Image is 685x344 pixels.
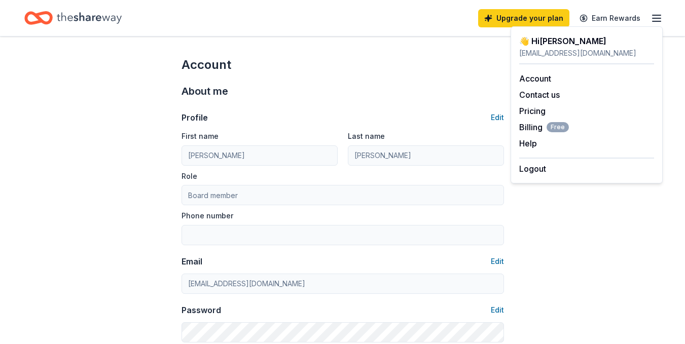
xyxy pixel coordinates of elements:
[519,106,546,116] a: Pricing
[182,111,208,124] div: Profile
[547,122,569,132] span: Free
[182,304,221,316] div: Password
[182,211,233,221] label: Phone number
[182,171,197,181] label: Role
[519,121,569,133] span: Billing
[491,255,504,267] button: Edit
[519,47,654,59] div: [EMAIL_ADDRESS][DOMAIN_NAME]
[24,6,122,30] a: Home
[182,255,202,267] div: Email
[478,9,569,27] a: Upgrade your plan
[519,89,560,101] button: Contact us
[519,73,551,84] a: Account
[182,57,504,73] div: Account
[182,83,504,99] div: About me
[519,163,546,175] button: Logout
[519,35,654,47] div: 👋 Hi [PERSON_NAME]
[573,9,646,27] a: Earn Rewards
[182,131,219,141] label: First name
[519,121,569,133] button: BillingFree
[348,131,385,141] label: Last name
[491,111,504,124] button: Edit
[491,304,504,316] button: Edit
[519,137,537,149] button: Help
